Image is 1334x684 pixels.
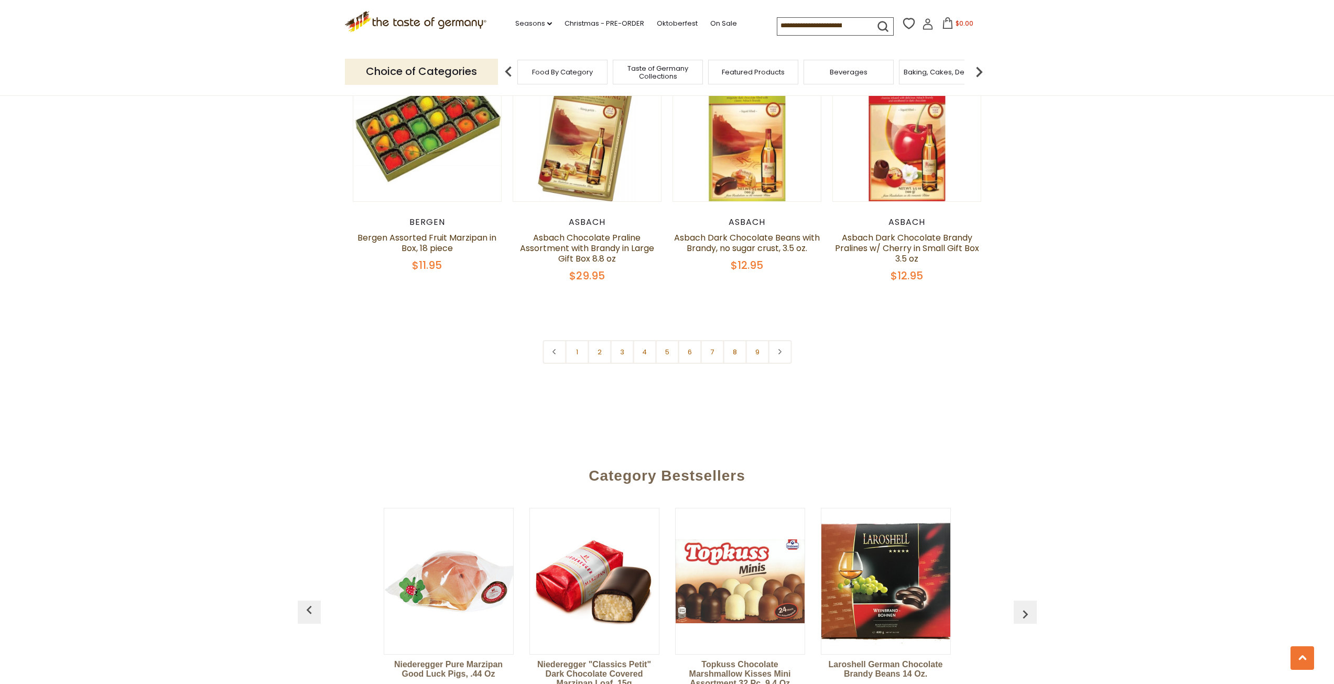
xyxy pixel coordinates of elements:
a: 8 [723,340,746,364]
img: next arrow [969,61,990,82]
a: 2 [588,340,611,364]
a: 5 [655,340,679,364]
img: Niederegger [530,535,659,628]
div: Asbach [513,217,662,227]
div: Category Bestsellers [303,452,1032,495]
a: Asbach Dark Chocolate Brandy Pralines w/ Cherry in Small Gift Box 3.5 oz [835,232,979,265]
span: $12.95 [891,268,923,283]
div: Asbach [673,217,822,227]
img: previous arrow [301,602,318,618]
span: $11.95 [412,258,442,273]
img: Asbach Dark Chocolate Beans with Brandy, no sugar crust, 3.5 oz. [673,53,821,201]
a: Baking, Cakes, Desserts [904,68,985,76]
a: Oktoberfest [657,18,698,29]
a: Bergen Assorted Fruit Marzipan in Box, 18 piece [357,232,496,254]
img: Asbach Dark Chocolate Brandy Pralines w/ Cherry in Small Gift Box 3.5 oz [833,53,981,201]
img: Laroshell German Chocolate Brandy Beans 14 oz. [821,517,950,646]
img: previous arrow [1017,606,1034,623]
p: Choice of Categories [345,59,498,84]
a: Beverages [830,68,867,76]
a: Asbach Dark Chocolate Beans with Brandy, no sugar crust, 3.5 oz. [674,232,820,254]
div: Asbach [832,217,982,227]
span: $29.95 [569,268,605,283]
a: 4 [633,340,656,364]
a: 7 [700,340,724,364]
div: Bergen [353,217,502,227]
img: Bergen Assorted Fruit Marzipan in Box, 18 piece [353,53,502,201]
a: On Sale [710,18,737,29]
a: Seasons [515,18,552,29]
img: Topkuss Chocolate Marshmallow Kisses Mini Assortment 32 pc. 9.4 oz [676,539,805,623]
img: previous arrow [498,61,519,82]
button: $0.00 [936,17,980,33]
img: Asbach Chocolate Praline Assortment with Brandy in Large Gift Box 8.8 oz [513,53,661,201]
a: Featured Products [722,68,785,76]
a: 6 [678,340,701,364]
img: Niederegger Pure Marzipan Good Luck Pigs, .44 oz [384,517,513,646]
a: 9 [745,340,769,364]
span: $0.00 [956,19,973,28]
a: 1 [565,340,589,364]
a: Asbach Chocolate Praline Assortment with Brandy in Large Gift Box 8.8 oz [520,232,654,265]
a: 3 [610,340,634,364]
a: Taste of Germany Collections [616,64,700,80]
a: Christmas - PRE-ORDER [565,18,644,29]
a: Food By Category [532,68,593,76]
span: $12.95 [731,258,763,273]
